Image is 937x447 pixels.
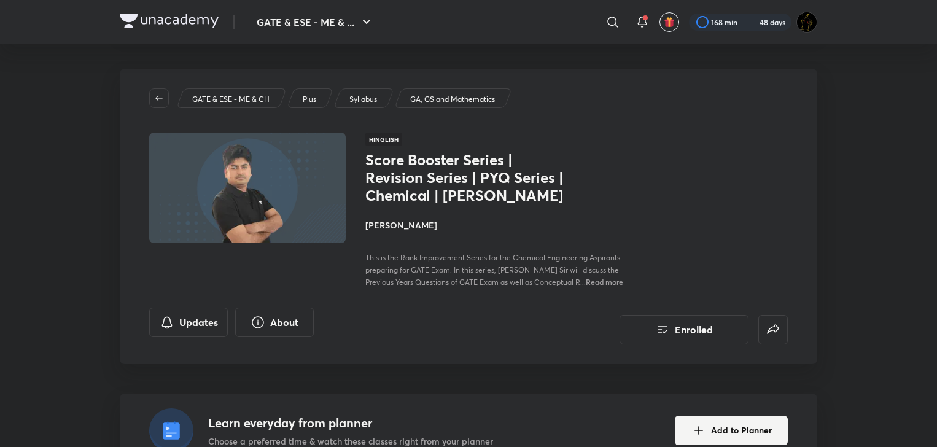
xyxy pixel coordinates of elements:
button: Enrolled [620,315,748,344]
button: Updates [149,308,228,337]
h1: Score Booster Series | Revision Series | PYQ Series | Chemical | [PERSON_NAME] [365,151,566,204]
a: Company Logo [120,14,219,31]
button: Add to Planner [675,416,788,445]
a: Syllabus [348,94,379,105]
span: Read more [586,277,623,287]
a: GA, GS and Mathematics [408,94,497,105]
img: streak [745,16,757,28]
a: GATE & ESE - ME & CH [190,94,272,105]
img: Thumbnail [147,131,348,244]
p: Plus [303,94,316,105]
span: Hinglish [365,133,402,146]
h4: Learn everyday from planner [208,414,493,432]
span: This is the Rank Improvement Series for the Chemical Engineering Aspirants preparing for GATE Exa... [365,253,620,287]
p: Syllabus [349,94,377,105]
button: false [758,315,788,344]
p: GA, GS and Mathematics [410,94,495,105]
h4: [PERSON_NAME] [365,219,640,231]
a: Plus [301,94,319,105]
img: avatar [664,17,675,28]
button: avatar [659,12,679,32]
img: Company Logo [120,14,219,28]
img: Ranit Maity01 [796,12,817,33]
button: GATE & ESE - ME & ... [249,10,381,34]
p: GATE & ESE - ME & CH [192,94,270,105]
button: About [235,308,314,337]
